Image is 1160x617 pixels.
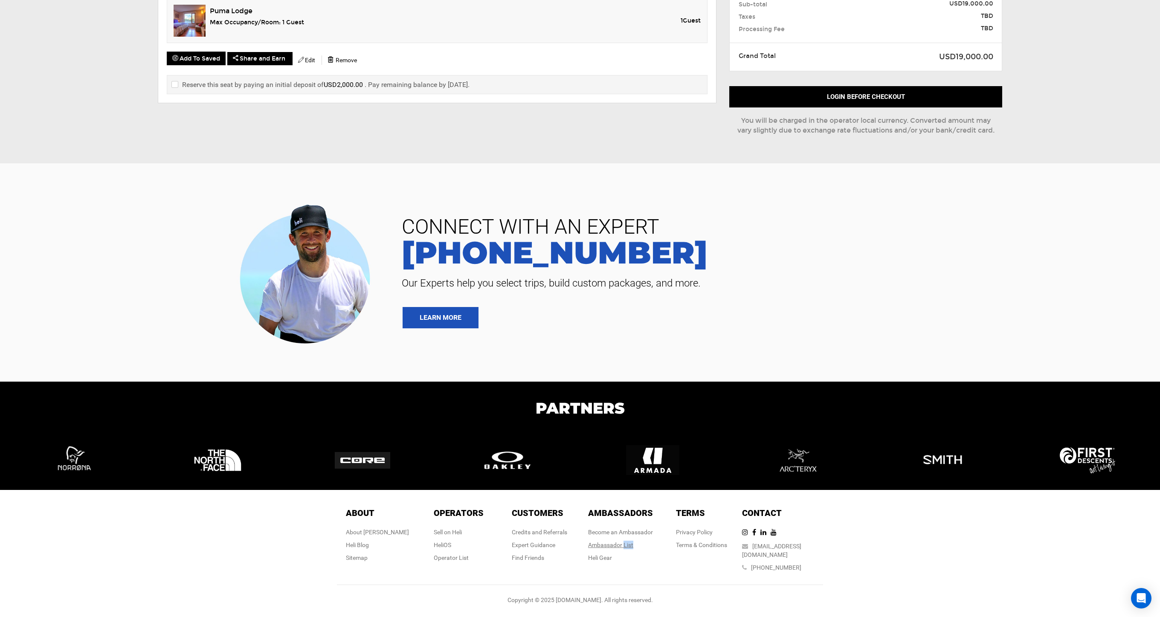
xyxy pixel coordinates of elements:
a: HeliOS [434,542,451,548]
a: Privacy Policy [676,529,713,536]
img: logo [771,434,824,487]
span: USD2,000.00 [324,81,363,89]
div: Max Occupancy/Room: 1 Guest [210,17,304,28]
div: Ambassador List [588,541,653,549]
div: Operator List [434,553,484,562]
img: logo [335,452,390,469]
div: Puma Lodge [210,5,304,17]
img: logo [626,434,679,487]
a: [PHONE_NUMBER] [395,237,1147,268]
span: TBD [873,12,994,20]
button: Login before checkout [729,86,1002,107]
span: You will be charged in the operator local currency. Converted amount may vary slightly due to exc... [737,116,995,134]
span: Processing Fee [739,25,785,34]
span: Share and Earn [227,52,293,65]
div: About [PERSON_NAME] [346,528,409,536]
span: Guest [683,17,701,24]
button: Add To Saved [167,52,226,65]
img: contact our team [233,197,383,348]
div: Copyright © 2025 [DOMAIN_NAME]. All rights reserved. [337,596,823,604]
img: logo [1060,447,1115,473]
span: Contact [742,508,782,518]
div: Sitemap [346,553,409,562]
span: Our Experts help you select trips, build custom packages, and more. [395,276,1147,290]
div: USD19,000.00 [850,52,993,63]
a: Become an Ambassador [588,529,653,536]
div: 1 [681,17,701,25]
img: logo [916,434,969,487]
span: Remove [336,57,357,64]
span: Customers [512,508,563,518]
div: Find Friends [512,553,567,562]
button: Edit [293,53,321,67]
span: Operators [434,508,484,518]
a: Expert Guidance [512,542,555,548]
button: Remove [322,53,362,67]
span: CONNECT WITH AN EXPERT [395,217,1147,237]
span: About [346,508,374,518]
a: LEARN MORE [403,307,478,328]
span: Ambassadors [588,508,653,518]
span: Taxes [739,13,755,21]
img: logo [191,434,244,487]
a: Credits and Referrals [512,529,567,536]
div: Open Intercom Messenger [1131,588,1151,608]
a: [PHONE_NUMBER] [751,564,801,571]
img: 7aa985b63dfafaf690f10fdc8489b99c.jpg [174,5,206,37]
div: Grand Total [732,52,844,61]
label: Reserve this seat by paying an initial deposit of . Pay remaining balance by [DATE]. [171,80,470,90]
img: logo [480,449,535,471]
a: Heli Blog [346,542,369,548]
a: Terms & Conditions [676,542,727,548]
a: Heli Gear [588,554,612,561]
a: [EMAIL_ADDRESS][DOMAIN_NAME] [742,543,801,558]
img: logo [46,434,99,487]
div: Sell on Heli [434,528,484,536]
span: Sub-total [739,0,767,9]
span: Terms [676,508,705,518]
span: TBD [873,24,994,33]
